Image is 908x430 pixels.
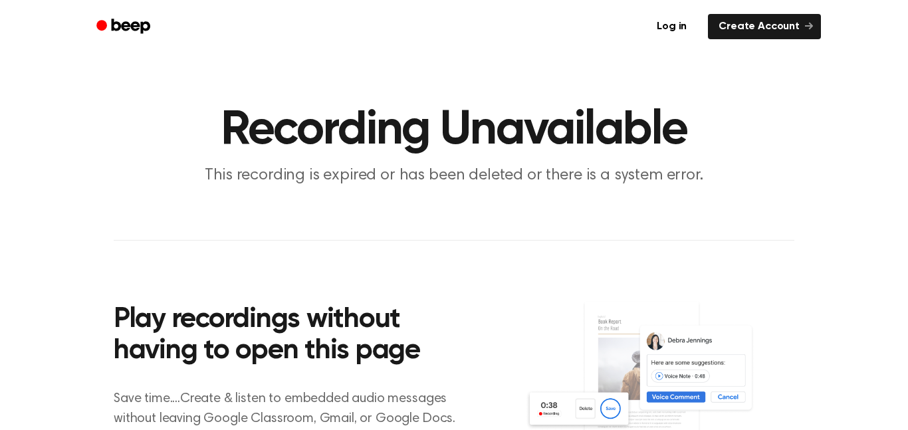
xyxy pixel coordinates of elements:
[114,106,794,154] h1: Recording Unavailable
[199,165,709,187] p: This recording is expired or has been deleted or there is a system error.
[114,304,472,368] h2: Play recordings without having to open this page
[114,389,472,429] p: Save time....Create & listen to embedded audio messages without leaving Google Classroom, Gmail, ...
[708,14,821,39] a: Create Account
[643,11,700,42] a: Log in
[87,14,162,40] a: Beep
